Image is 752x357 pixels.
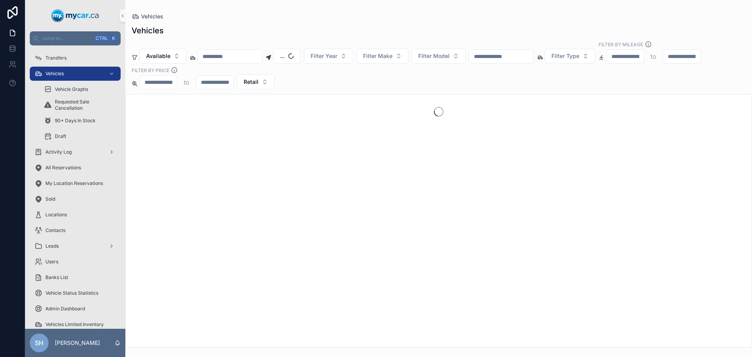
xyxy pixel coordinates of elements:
[273,49,301,63] button: Select Button
[30,51,121,65] a: Transfers
[45,55,67,61] span: Transfers
[139,49,186,63] button: Select Button
[132,25,164,36] h1: Vehicles
[45,149,72,155] span: Activity Log
[45,274,68,281] span: Banks List
[51,9,99,22] img: App logo
[30,270,121,285] a: Banks List
[237,74,275,89] button: Select Button
[45,196,55,202] span: Sold
[356,49,409,63] button: Select Button
[30,317,121,332] a: Vehicles Limited Inventory
[42,35,92,42] span: Jump to...
[45,259,58,265] span: Users
[39,129,121,143] a: Draft
[30,223,121,237] a: Contacts
[363,52,392,60] span: Filter Make
[45,306,85,312] span: Admin Dashboard
[551,52,579,60] span: Filter Type
[146,52,170,60] span: Available
[55,339,100,347] p: [PERSON_NAME]
[45,321,104,328] span: Vehicles Limited Inventory
[25,45,125,329] div: scrollable content
[651,52,656,61] p: to
[45,165,81,171] span: All Reservations
[30,239,121,253] a: Leads
[55,133,66,140] span: Draft
[55,99,113,111] span: Requested Sale Cancellation
[280,52,285,60] span: ...
[311,52,337,60] span: Filter Year
[55,118,96,124] span: 90+ Days In Stock
[418,52,450,60] span: Filter Model
[39,98,121,112] a: Requested Sale Cancellation
[598,41,643,48] label: Filter By Mileage
[45,290,98,296] span: Vehicle Status Statistics
[35,338,43,348] span: SH
[30,286,121,300] a: Vehicle Status Statistics
[30,208,121,222] a: Locations
[110,35,117,42] span: K
[45,227,65,234] span: Contacts
[30,192,121,206] a: Sold
[30,31,121,45] button: Jump to...CtrlK
[132,13,163,20] a: Vehicles
[95,34,109,42] span: Ctrl
[45,212,67,218] span: Locations
[30,145,121,159] a: Activity Log
[30,161,121,175] a: All Reservations
[30,302,121,316] a: Admin Dashboard
[141,13,163,20] span: Vehicles
[45,180,103,187] span: My Location Reservations
[244,78,258,86] span: Retail
[30,67,121,81] a: Vehicles
[39,114,121,128] a: 90+ Days In Stock
[545,49,595,63] button: Select Button
[55,86,88,92] span: Vehicle Graphs
[184,78,190,87] p: to
[39,82,121,96] a: Vehicle Graphs
[45,243,59,249] span: Leads
[412,49,466,63] button: Select Button
[304,49,353,63] button: Select Button
[30,176,121,190] a: My Location Reservations
[132,67,169,74] label: FILTER BY PRICE
[30,255,121,269] a: Users
[45,71,64,77] span: Vehicles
